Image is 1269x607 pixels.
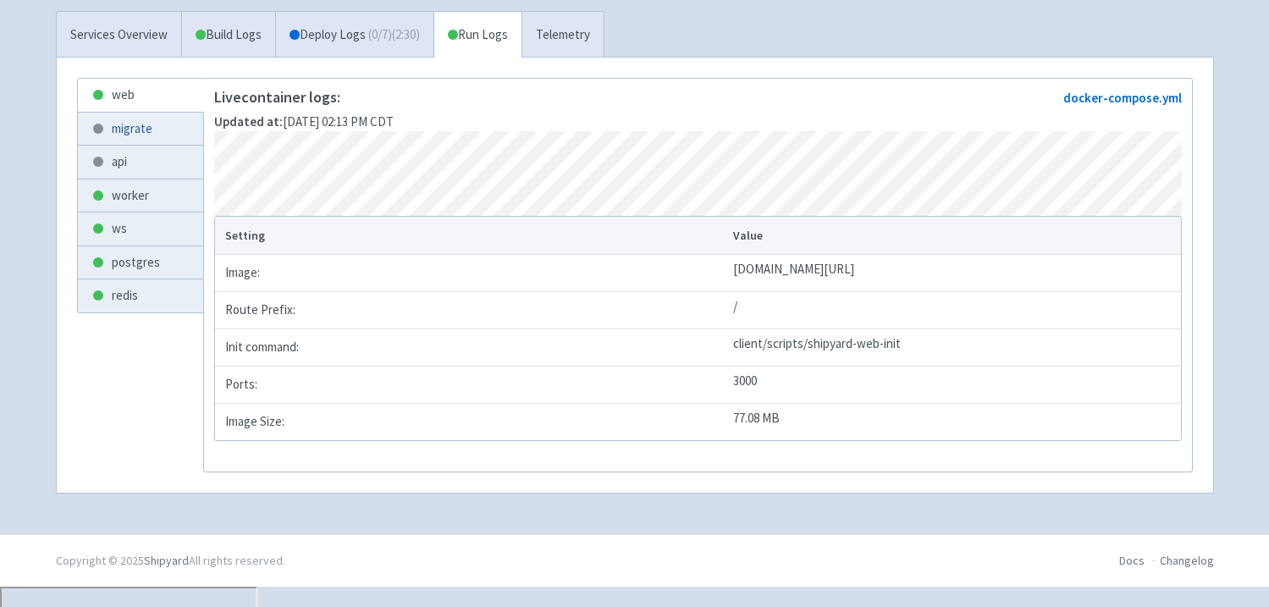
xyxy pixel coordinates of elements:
td: Image: [215,254,728,291]
span: ( 0 / 7 ) (2:30) [368,25,420,45]
td: Ports: [215,366,728,403]
td: [DOMAIN_NAME][URL] [728,254,1181,291]
td: 3000 [728,366,1181,403]
td: Image Size: [215,403,728,440]
a: Changelog [1160,553,1214,568]
a: migrate [78,113,203,146]
th: Value [728,217,1181,254]
td: / [728,291,1181,328]
a: Shipyard [144,553,189,568]
a: docker-compose.yml [1063,90,1182,106]
a: Telemetry [521,12,604,58]
a: Run Logs [433,12,521,58]
td: Init command: [215,328,728,366]
a: worker [78,179,203,212]
a: web [78,79,203,112]
div: Copyright © 2025 All rights reserved. [56,552,285,570]
a: Services Overview [57,12,181,58]
a: ws [78,212,203,246]
a: Build Logs [182,12,275,58]
a: api [78,146,203,179]
td: Route Prefix: [215,291,728,328]
a: redis [78,279,203,312]
span: [DATE] 02:13 PM CDT [214,113,394,130]
th: Setting [215,217,728,254]
td: client/scripts/shipyard-web-init [728,328,1181,366]
a: Deploy Logs (0/7)(2:30) [275,12,433,58]
strong: Updated at: [214,113,283,130]
a: postgres [78,246,203,279]
a: Docs [1119,553,1145,568]
td: 77.08 MB [728,403,1181,440]
p: Live container logs: [214,89,394,106]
